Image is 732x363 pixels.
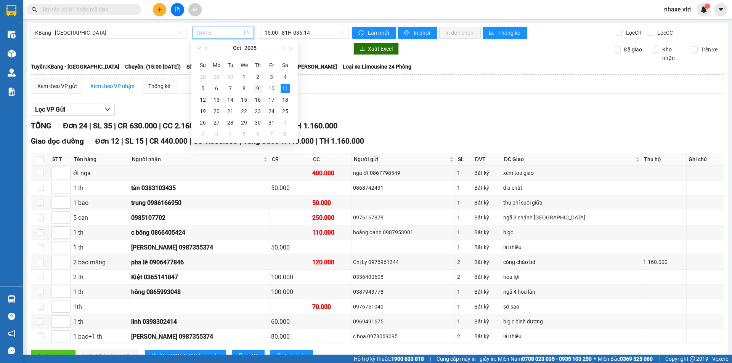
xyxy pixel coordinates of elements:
[131,332,268,341] div: [PERSON_NAME] 0987355374
[8,295,16,303] img: warehouse-icon
[271,317,310,326] div: 60.000
[594,357,596,360] span: ⚪️
[398,27,437,39] button: printerIn phơi
[251,94,265,106] td: 2025-10-16
[267,84,276,93] div: 10
[125,62,181,71] span: Chuyến: (15:00 [DATE])
[251,128,265,140] td: 2025-11-06
[353,317,454,326] div: 0969491675
[239,95,249,104] div: 15
[391,356,424,362] strong: 1900 633 818
[457,184,472,192] div: 1
[196,117,210,128] td: 2025-10-26
[131,317,268,326] div: linh 0398302414
[73,317,128,326] div: 1 th
[522,356,592,362] strong: 0708 023 035 - 0935 103 250
[226,130,235,139] div: 4
[353,288,454,296] div: 0387943778
[131,287,268,297] div: hồng 0865993048
[267,107,276,116] div: 24
[352,27,396,39] button: syncLàm mới
[316,137,318,146] span: |
[503,258,640,266] div: cổng chào bd
[212,118,221,127] div: 27
[368,29,390,37] span: Làm mới
[131,228,268,237] div: c bông 0866405424
[149,137,188,146] span: CR 440.000
[474,184,501,192] div: Bất kỳ
[253,95,262,104] div: 16
[498,29,521,37] span: Thống kê
[159,352,220,360] span: [PERSON_NAME] sắp xếp
[104,106,111,112] span: down
[281,118,290,127] div: 1
[690,356,695,361] span: copyright
[226,84,235,93] div: 7
[32,7,37,12] span: search
[474,213,501,222] div: Bất kỳ
[253,130,262,139] div: 6
[237,83,251,94] td: 2025-10-08
[278,106,292,117] td: 2025-10-25
[271,332,310,341] div: 80.000
[8,313,15,320] span: question-circle
[404,30,411,36] span: printer
[281,107,290,116] div: 25
[73,213,128,222] div: 5 can
[659,45,686,62] span: Kho nhận
[414,29,431,37] span: In phơi
[278,94,292,106] td: 2025-10-18
[132,155,262,163] span: Người nhận
[189,137,191,146] span: |
[73,302,128,312] div: 1th
[503,184,640,192] div: địa chất
[210,71,223,83] td: 2025-09-29
[146,137,148,146] span: |
[153,3,166,16] button: plus
[131,213,268,222] div: 0985107702
[210,128,223,140] td: 2025-11-03
[360,46,365,52] span: download
[353,302,454,311] div: 0976751040
[271,272,310,282] div: 100.000
[354,155,448,163] span: Người gửi
[251,106,265,117] td: 2025-10-23
[212,95,221,104] div: 13
[265,27,344,38] span: 15:00 - 81H-036.14
[353,332,454,341] div: c hoa 0978069095
[311,153,352,166] th: CC
[90,82,135,90] div: Xem theo VP nhận
[239,72,249,82] div: 1
[210,94,223,106] td: 2025-10-13
[131,257,268,267] div: pha lê 0906477846
[198,118,207,127] div: 26
[457,258,472,266] div: 2
[31,137,84,146] span: Giao dọc đường
[95,137,120,146] span: Đơn 12
[31,64,119,70] b: Tuyến: KBang - [GEOGRAPHIC_DATA]
[121,137,123,146] span: |
[278,83,292,94] td: 2025-10-11
[292,121,337,130] span: TH 1.160.000
[251,71,265,83] td: 2025-10-02
[244,40,257,56] button: 2025
[278,128,292,140] td: 2025-11-08
[82,350,139,362] button: downloadNhập kho nhận
[239,84,249,93] div: 8
[8,88,16,96] img: solution-icon
[267,72,276,82] div: 3
[223,83,237,94] td: 2025-10-07
[281,84,290,93] div: 11
[210,106,223,117] td: 2025-10-20
[73,257,128,267] div: 2 bao măng
[210,59,223,71] th: Mo
[265,106,278,117] td: 2025-10-24
[8,30,16,38] img: warehouse-icon
[210,117,223,128] td: 2025-10-27
[196,128,210,140] td: 2025-11-02
[73,243,128,252] div: 1 th
[267,118,276,127] div: 31
[237,59,251,71] th: We
[196,59,210,71] th: Su
[658,5,697,14] span: nhaxe.vtd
